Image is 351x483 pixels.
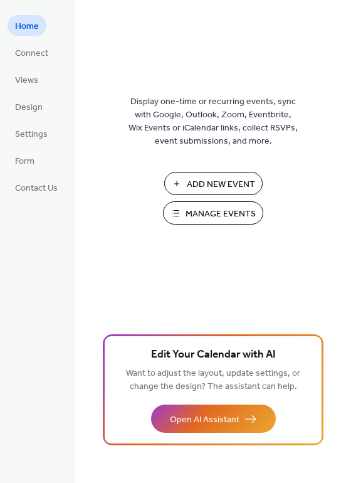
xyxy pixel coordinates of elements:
span: Contact Us [15,182,58,195]
span: Add New Event [187,178,255,191]
a: Contact Us [8,177,65,198]
a: Views [8,69,46,90]
button: Open AI Assistant [151,405,276,433]
span: Display one-time or recurring events, sync with Google, Outlook, Zoom, Eventbrite, Wix Events or ... [128,95,298,148]
a: Home [8,15,46,36]
span: Home [15,20,39,33]
span: Manage Events [186,208,256,221]
span: Settings [15,128,48,141]
a: Form [8,150,42,171]
span: Edit Your Calendar with AI [151,346,276,364]
button: Add New Event [164,172,263,195]
a: Design [8,96,50,117]
span: Want to adjust the layout, update settings, or change the design? The assistant can help. [126,365,300,395]
a: Settings [8,123,55,144]
span: Views [15,74,38,87]
span: Open AI Assistant [170,413,239,427]
button: Manage Events [163,201,263,225]
span: Form [15,155,34,168]
a: Connect [8,42,56,63]
span: Design [15,101,43,114]
span: Connect [15,47,48,60]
